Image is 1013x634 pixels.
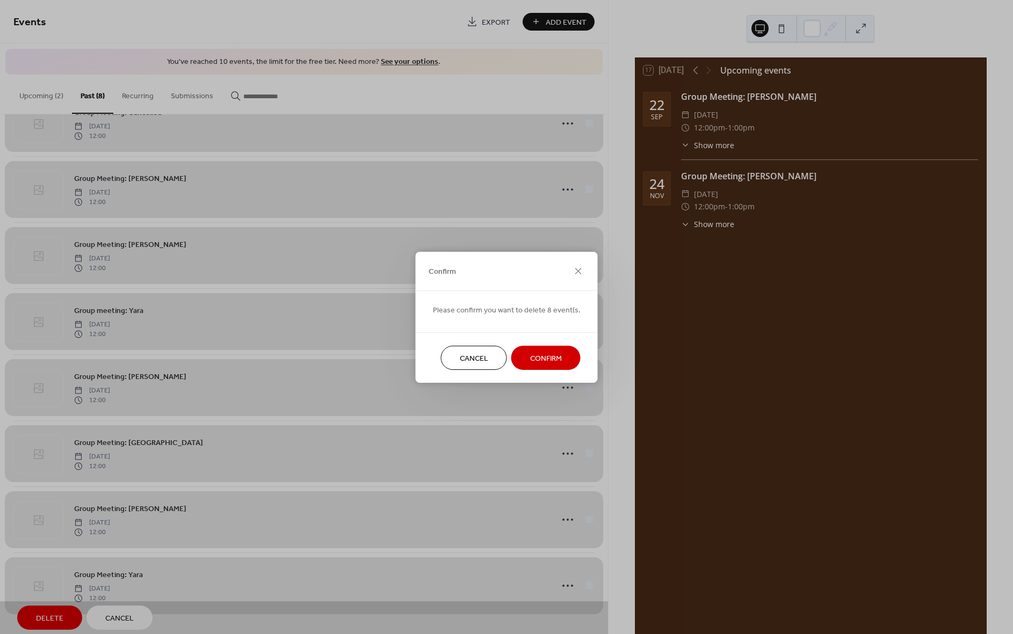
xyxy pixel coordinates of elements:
button: Confirm [511,346,581,370]
span: Confirm [429,266,456,278]
span: Cancel [460,353,488,364]
span: Please confirm you want to delete 8 event(s. [433,304,581,316]
button: Cancel [441,346,507,370]
span: Confirm [530,353,562,364]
